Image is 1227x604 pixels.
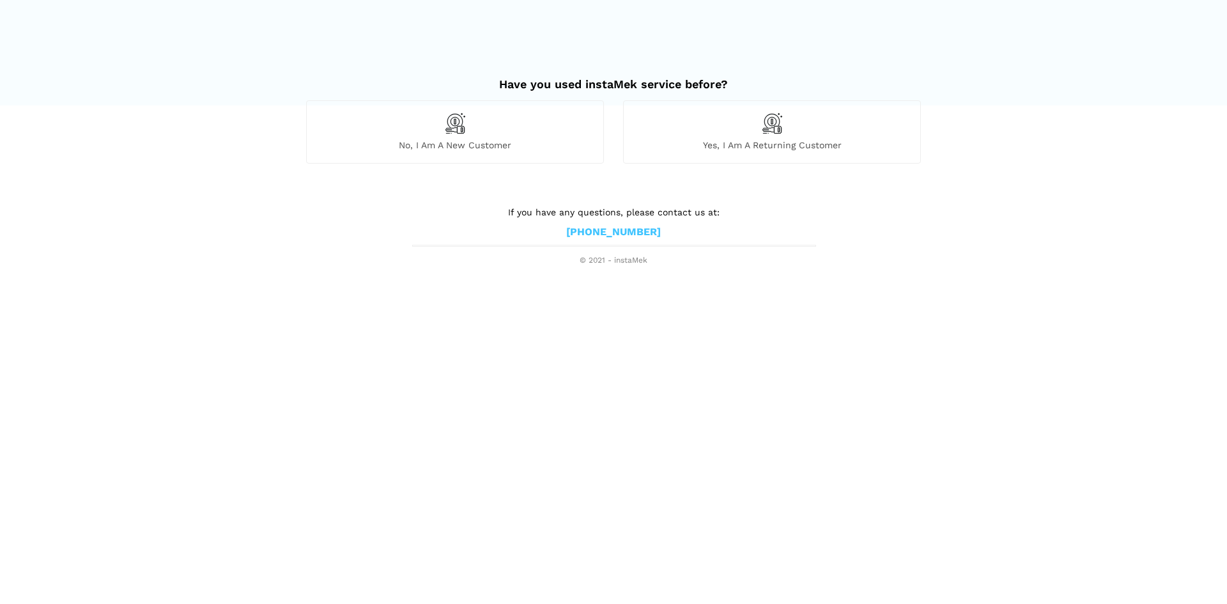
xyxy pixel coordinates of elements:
span: No, I am a new customer [307,139,603,151]
h2: Have you used instaMek service before? [306,65,921,91]
p: If you have any questions, please contact us at: [412,205,815,219]
span: © 2021 - instaMek [412,256,815,266]
span: Yes, I am a returning customer [624,139,920,151]
a: [PHONE_NUMBER] [566,226,661,239]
